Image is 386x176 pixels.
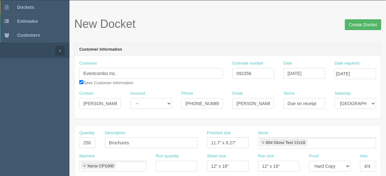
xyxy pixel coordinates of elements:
label: Description [105,130,125,136]
label: Run quantity [156,153,179,159]
label: Quantity [79,130,94,136]
label: Inks [360,153,368,159]
div: 80# Gloss Text 12x18 [266,141,305,145]
label: Sheet size [207,153,226,159]
span: Dockets [17,5,34,10]
h1: New Docket [74,18,381,30]
label: Contact [79,91,93,97]
label: Account [130,91,145,97]
span: Customers [17,33,40,38]
label: Terms [284,91,295,97]
label: Finished size [207,130,231,136]
label: Customer [79,60,97,66]
label: Machine [79,153,95,159]
div: Save Customer Information [79,60,223,86]
label: Date required [335,60,359,66]
input: Create Docket [345,19,381,30]
header: Customer Information [75,43,381,56]
label: Salesrep [335,91,351,97]
div: Xerox CP1000 [87,164,114,168]
label: Run size [258,153,274,159]
input: Enter customer name [79,68,223,79]
label: Proof [309,153,319,159]
label: Estimate number [232,60,263,66]
label: Email [232,91,243,97]
label: Stock [258,130,268,136]
label: Phone [181,91,193,97]
label: Date [284,60,292,66]
span: Estimates [17,19,38,24]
